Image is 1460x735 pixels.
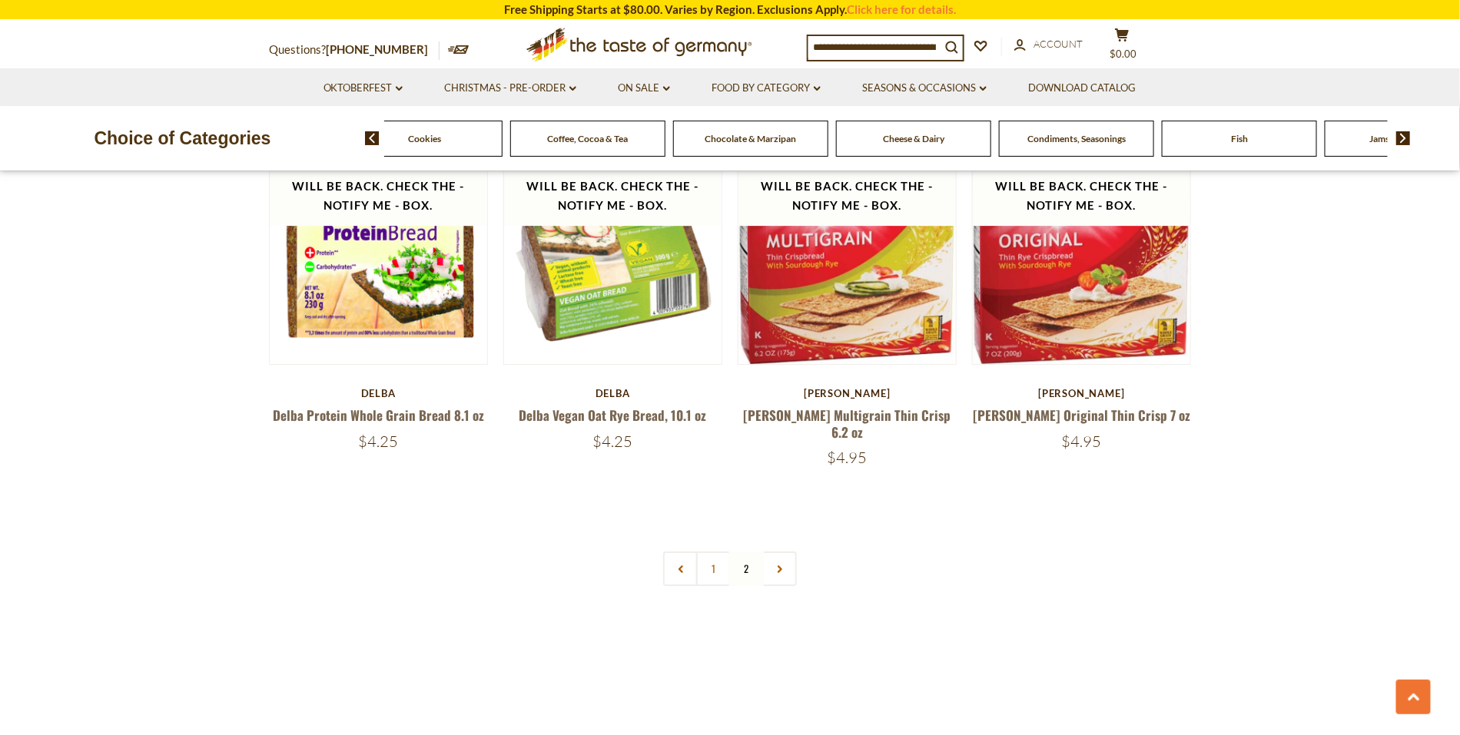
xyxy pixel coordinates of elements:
a: Coffee, Cocoa & Tea [548,133,629,144]
a: Seasons & Occasions [863,80,987,97]
button: $0.00 [1099,28,1145,66]
a: Cookies [409,133,442,144]
span: Account [1034,38,1083,50]
span: $4.95 [828,448,868,467]
img: Finn Crisp Original Thin Crisp 7 oz [973,147,1190,364]
div: [PERSON_NAME] [972,387,1191,399]
a: Jams and Honey [1370,133,1435,144]
a: Delba Vegan Oat Rye Bread, 10.1 oz [519,406,706,425]
div: [PERSON_NAME] [738,387,957,399]
img: previous arrow [365,131,380,145]
div: Delba [503,387,722,399]
a: Christmas - PRE-ORDER [445,80,576,97]
a: 1 [696,551,731,586]
span: $0.00 [1110,48,1137,60]
img: Delba Protein Whole Grain Bread 8.1 oz [270,147,487,364]
a: Chocolate & Marzipan [705,133,797,144]
a: On Sale [619,80,670,97]
span: $4.25 [592,432,632,451]
a: Delba Protein Whole Grain Bread 8.1 oz [273,406,484,425]
a: Fish [1231,133,1248,144]
a: Oktoberfest [324,80,403,97]
a: [PERSON_NAME] Original Thin Crisp 7 oz [973,406,1190,425]
a: Account [1014,36,1083,53]
div: Delba [269,387,488,399]
img: next arrow [1396,131,1411,145]
a: Download Catalog [1029,80,1136,97]
a: [PHONE_NUMBER] [326,42,428,56]
a: Condiments, Seasonings [1027,133,1126,144]
a: Click here for details. [847,2,956,16]
img: Delba Vegan Oat Rye Bread, 10.1 oz [504,147,722,364]
img: Finn Crisp Multigrain Thin Crisp 6.2 oz [738,147,956,364]
a: Food By Category [712,80,821,97]
p: Questions? [269,40,440,60]
span: $4.25 [358,432,398,451]
a: [PERSON_NAME] Multigrain Thin Crisp 6.2 oz [744,406,951,441]
span: $4.95 [1062,432,1102,451]
a: Cheese & Dairy [883,133,944,144]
